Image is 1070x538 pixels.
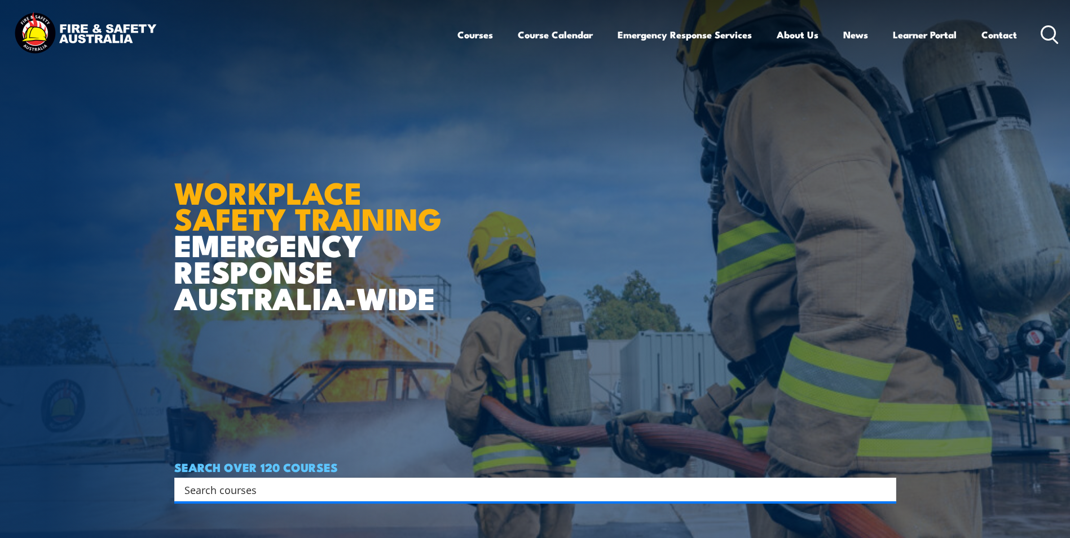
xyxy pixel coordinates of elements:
a: Courses [457,20,493,50]
a: News [843,20,868,50]
a: Course Calendar [518,20,593,50]
strong: WORKPLACE SAFETY TRAINING [174,168,442,241]
input: Search input [184,481,871,498]
a: Emergency Response Services [618,20,752,50]
h1: EMERGENCY RESPONSE AUSTRALIA-WIDE [174,151,450,311]
h4: SEARCH OVER 120 COURSES [174,461,896,473]
a: Learner Portal [893,20,957,50]
a: About Us [777,20,818,50]
form: Search form [187,482,874,497]
button: Search magnifier button [877,482,892,497]
a: Contact [981,20,1017,50]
